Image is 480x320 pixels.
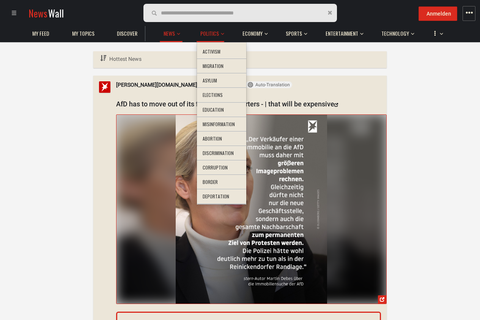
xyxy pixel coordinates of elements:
a: Technology [378,26,413,41]
li: Activism [197,44,246,59]
span: Anmelden [426,11,451,17]
a: Post Image 23424339 [116,114,387,304]
a: Politics [197,26,223,41]
button: Economy [239,23,268,41]
span: Politics [200,30,219,37]
li: Education [197,103,246,117]
a: [PERSON_NAME][DOMAIN_NAME] [116,81,197,89]
img: Post Image 23424339 [176,115,327,304]
button: Auto-Translation [246,81,292,88]
a: News [160,26,179,41]
a: AfD has to move out of its federal headquarters - | that will be expensive [116,100,338,108]
li: Deportation [197,189,246,204]
li: Asylum [197,73,246,88]
button: Sports [282,23,307,41]
img: Profile picture of stern.de [99,81,110,93]
span: Wall [48,6,64,20]
span: Discover [117,30,137,37]
span: Sports [286,30,302,37]
span: Technology [381,30,409,37]
span: Entertainment [326,30,358,37]
span: My Feed [32,30,49,37]
li: Corruption [197,160,246,175]
span: News [164,30,175,37]
li: Discrimination [197,146,246,161]
a: Hottest News [99,51,143,67]
button: Anmelden [419,6,457,21]
li: Misinformation [197,117,246,132]
span: Hottest News [109,56,142,62]
a: Economy [239,26,266,41]
button: News [160,23,183,42]
li: Elections [197,88,246,103]
a: Sports [282,26,306,41]
a: Entertainment [322,26,362,41]
li: Migration [197,59,246,74]
span: My topics [72,30,94,37]
span: Economy [242,30,263,37]
button: Technology [378,23,414,41]
img: 555613439_1209183081254002_5764257865973898664_n.jpg [116,115,386,304]
button: Entertainment [322,23,364,41]
a: NewsWall [28,6,64,20]
li: Abortion [197,131,246,146]
button: Politics [197,23,224,42]
li: Border [197,175,246,190]
span: News [28,6,47,20]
